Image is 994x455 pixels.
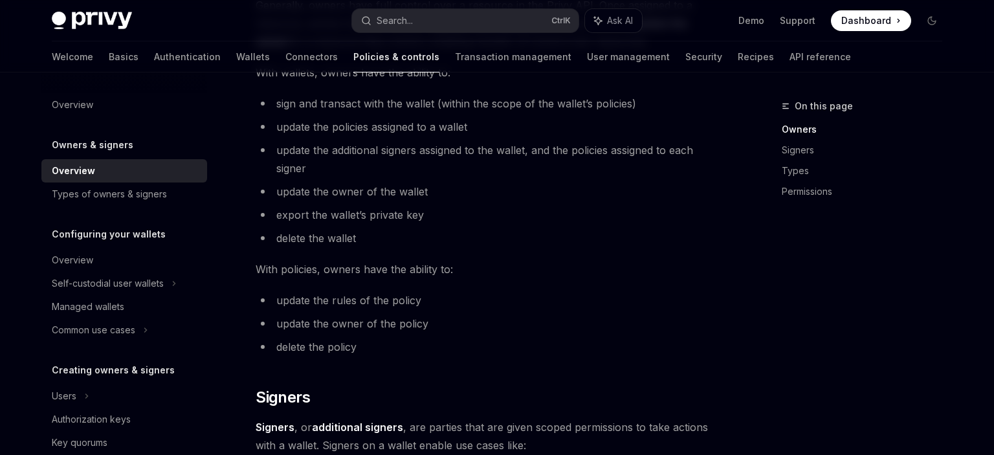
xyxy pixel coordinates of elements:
[41,295,207,318] a: Managed wallets
[285,41,338,72] a: Connectors
[276,208,424,221] span: export the wallet’s private key
[276,185,428,198] span: update the owner of the wallet
[236,41,270,72] a: Wallets
[41,159,207,183] a: Overview
[256,338,722,356] li: delete the policy
[256,291,722,309] li: update the rules of the policy
[109,41,138,72] a: Basics
[312,421,403,434] strong: additional signers
[607,14,633,27] span: Ask AI
[52,252,93,268] div: Overview
[738,14,764,27] a: Demo
[795,98,853,114] span: On this page
[154,41,221,72] a: Authentication
[352,9,579,32] button: Search...CtrlK
[256,260,722,278] span: With policies, owners have the ability to:
[52,41,93,72] a: Welcome
[276,232,356,245] span: delete the wallet
[276,144,693,175] span: update the additional signers assigned to the wallet, and the policies assigned to each signer
[52,163,95,179] div: Overview
[41,249,207,272] a: Overview
[831,10,911,31] a: Dashboard
[455,41,571,72] a: Transaction management
[52,12,132,30] img: dark logo
[41,408,207,431] a: Authorization keys
[790,41,851,72] a: API reference
[52,299,124,315] div: Managed wallets
[52,137,133,153] h5: Owners & signers
[41,93,207,117] a: Overview
[41,183,207,206] a: Types of owners & signers
[52,227,166,242] h5: Configuring your wallets
[52,388,76,404] div: Users
[256,63,722,82] span: With wallets, owners have the ability to:
[841,14,891,27] span: Dashboard
[585,9,642,32] button: Ask AI
[256,387,310,408] span: Signers
[782,181,953,202] a: Permissions
[41,431,207,454] a: Key quorums
[276,97,636,110] span: sign and transact with the wallet (within the scope of the wallet’s policies)
[782,140,953,161] a: Signers
[782,119,953,140] a: Owners
[738,41,774,72] a: Recipes
[256,315,722,333] li: update the owner of the policy
[52,362,175,378] h5: Creating owners & signers
[377,13,413,28] div: Search...
[353,41,439,72] a: Policies & controls
[782,161,953,181] a: Types
[52,322,135,338] div: Common use cases
[256,421,294,434] strong: Signers
[52,435,107,450] div: Key quorums
[780,14,815,27] a: Support
[52,186,167,202] div: Types of owners & signers
[276,120,467,133] span: update the policies assigned to a wallet
[685,41,722,72] a: Security
[922,10,942,31] button: Toggle dark mode
[52,412,131,427] div: Authorization keys
[256,418,722,454] span: , or , are parties that are given scoped permissions to take actions with a wallet. Signers on a ...
[52,276,164,291] div: Self-custodial user wallets
[52,97,93,113] div: Overview
[551,16,571,26] span: Ctrl K
[587,41,670,72] a: User management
